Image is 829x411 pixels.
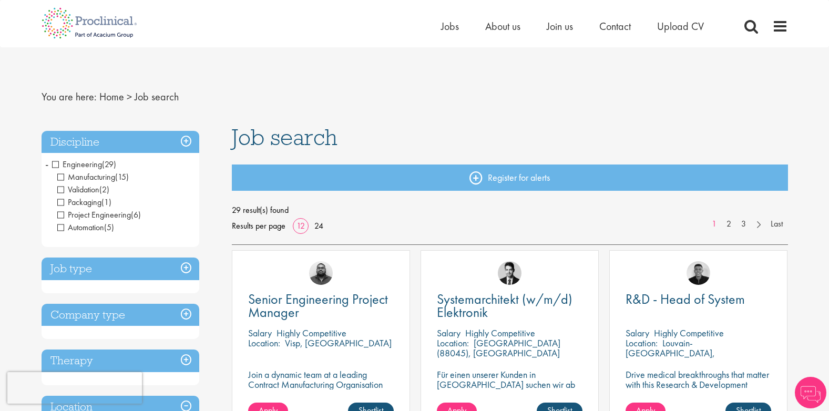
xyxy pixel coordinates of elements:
a: Senior Engineering Project Manager [248,293,394,319]
span: Location: [437,337,469,349]
span: Project Engineering [57,209,141,220]
span: Senior Engineering Project Manager [248,290,388,321]
a: About us [485,19,520,33]
span: Location: [248,337,280,349]
h3: Therapy [42,350,199,372]
span: You are here: [42,90,97,104]
p: Highly Competitive [277,327,346,339]
span: 29 result(s) found [232,202,788,218]
span: Location: [626,337,658,349]
a: R&D - Head of System [626,293,771,306]
a: Systemarchitekt (w/m/d) Elektronik [437,293,582,319]
span: Job search [232,123,337,151]
a: Register for alerts [232,165,788,191]
span: - [45,156,48,172]
h3: Company type [42,304,199,326]
span: (5) [104,222,114,233]
img: Christian Andersen [687,261,710,285]
img: Ashley Bennett [309,261,333,285]
p: Highly Competitive [465,327,535,339]
a: Upload CV [657,19,704,33]
span: Automation [57,222,104,233]
span: Salary [437,327,460,339]
span: (2) [99,184,109,195]
a: 12 [293,220,309,231]
a: 3 [736,218,751,230]
span: Packaging [57,197,111,208]
a: 2 [721,218,736,230]
span: Manufacturing [57,171,129,182]
img: Chatbot [795,377,826,408]
span: Engineering [52,159,116,170]
p: [GEOGRAPHIC_DATA] (88045), [GEOGRAPHIC_DATA] [437,337,560,359]
a: breadcrumb link [99,90,124,104]
h3: Discipline [42,131,199,153]
span: (1) [101,197,111,208]
span: Packaging [57,197,101,208]
h3: Job type [42,258,199,280]
a: Contact [599,19,631,33]
p: Louvain-[GEOGRAPHIC_DATA], [GEOGRAPHIC_DATA] [626,337,715,369]
a: Last [765,218,788,230]
p: Drive medical breakthroughs that matter with this Research & Development position! [626,369,771,399]
iframe: reCAPTCHA [7,372,142,404]
span: > [127,90,132,104]
a: 1 [707,218,722,230]
p: Für einen unserer Kunden in [GEOGRAPHIC_DATA] suchen wir ab sofort einen Leitenden Systemarchitek... [437,369,582,409]
a: Jobs [441,19,459,33]
span: Automation [57,222,114,233]
span: R&D - Head of System [626,290,745,308]
span: Job search [135,90,179,104]
span: Project Engineering [57,209,131,220]
p: Highly Competitive [654,327,724,339]
span: Salary [626,327,649,339]
p: Visp, [GEOGRAPHIC_DATA] [285,337,392,349]
a: 24 [311,220,327,231]
img: Thomas Wenig [498,261,521,285]
span: Results per page [232,218,285,234]
span: Systemarchitekt (w/m/d) Elektronik [437,290,572,321]
span: (29) [102,159,116,170]
span: (6) [131,209,141,220]
span: Validation [57,184,99,195]
a: Join us [547,19,573,33]
span: (15) [115,171,129,182]
span: Manufacturing [57,171,115,182]
span: Salary [248,327,272,339]
span: Validation [57,184,109,195]
span: Engineering [52,159,102,170]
